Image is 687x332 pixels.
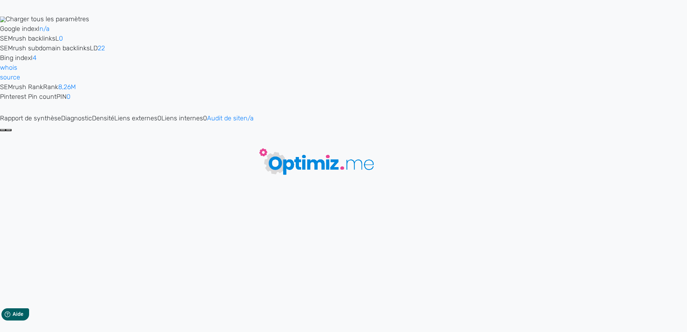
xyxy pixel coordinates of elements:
span: I [31,54,33,62]
a: 4 [33,54,37,62]
img: loader-big-blue.gif [240,130,402,191]
span: n/a [244,114,254,122]
span: Rank [43,83,58,91]
span: Audit de site [207,114,244,122]
span: L [55,34,59,42]
a: Audit de siten/a [207,114,254,122]
span: LD [90,44,98,52]
a: 8,26M [58,83,76,91]
a: 0 [59,34,63,42]
button: Configurer le panneau [6,129,11,131]
a: 0 [66,93,70,101]
span: Densité [92,114,114,122]
span: 0 [157,114,161,122]
span: Liens internes [161,114,203,122]
span: Diagnostic [61,114,92,122]
span: Liens externes [114,114,157,122]
span: Charger tous les paramètres [6,15,89,23]
span: PIN [56,93,66,101]
span: I [38,25,40,33]
a: 22 [98,44,105,52]
span: 0 [203,114,207,122]
a: n/a [40,25,50,33]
